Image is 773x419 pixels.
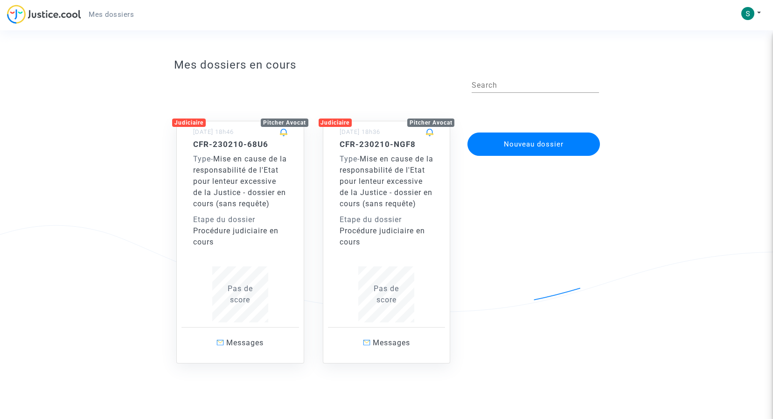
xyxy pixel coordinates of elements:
span: Type [340,154,357,163]
span: Mes dossiers [89,10,134,19]
button: Nouveau dossier [467,133,600,156]
small: [DATE] 18h36 [340,128,380,135]
div: Procédure judiciaire en cours [340,225,434,248]
small: [DATE] 18h46 [193,128,234,135]
div: Judiciaire [172,119,206,127]
img: jc-logo.svg [7,5,81,24]
div: Etape du dossier [340,214,434,225]
a: JudiciairePitcher Avocat[DATE] 18h46CFR-230210-68U6Type-Mise en cause de la responsabilité de l'E... [167,102,313,363]
span: Messages [226,338,264,347]
a: Mes dossiers [81,7,141,21]
a: Messages [328,327,446,358]
span: Type [193,154,211,163]
a: Messages [181,327,299,358]
span: - [340,154,360,163]
a: Nouveau dossier [467,126,601,135]
span: Mise en cause de la responsabilité de l'Etat pour lenteur excessive de la Justice - dossier en co... [340,154,433,208]
h3: Mes dossiers en cours [174,58,599,72]
div: Pitcher Avocat [407,119,455,127]
h5: CFR-230210-68U6 [193,140,287,149]
span: Pas de score [228,284,253,304]
div: Etape du dossier [193,214,287,225]
span: Pas de score [374,284,399,304]
div: Pitcher Avocat [261,119,308,127]
div: Judiciaire [319,119,352,127]
div: Procédure judiciaire en cours [193,225,287,248]
a: JudiciairePitcher Avocat[DATE] 18h36CFR-230210-NGF8Type-Mise en cause de la responsabilité de l'E... [313,102,460,363]
img: AEdFTp53cU3W5WbowecL31vSJZsiEgiU6xpLyKQTlABD=s96-c [741,7,754,20]
span: Messages [373,338,410,347]
span: - [193,154,213,163]
span: Mise en cause de la responsabilité de l'Etat pour lenteur excessive de la Justice - dossier en co... [193,154,287,208]
h5: CFR-230210-NGF8 [340,140,434,149]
